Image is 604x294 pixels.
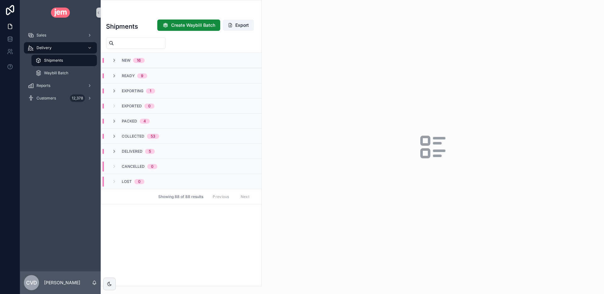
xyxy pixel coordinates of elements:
[36,33,46,38] span: Sales
[36,96,56,101] span: Customers
[44,58,63,63] span: Shipments
[26,279,37,286] span: Cvd
[122,104,142,109] span: Exported
[171,22,215,28] span: Create Waybill Batch
[157,20,220,31] button: Create Waybill Batch
[122,164,145,169] span: Cancelled
[31,55,97,66] a: Shipments
[151,134,155,139] div: 53
[150,88,151,93] div: 1
[223,20,254,31] button: Export
[51,8,70,18] img: App logo
[36,45,52,50] span: Delivery
[31,67,97,79] a: Waybill Batch
[151,164,154,169] div: 0
[24,42,97,54] a: Delivery
[149,149,151,154] div: 5
[44,280,80,286] p: [PERSON_NAME]
[24,80,97,91] a: Reports
[122,179,132,184] span: Lost
[122,73,135,78] span: Ready
[122,134,144,139] span: Collected
[20,25,101,112] div: scrollable content
[44,71,68,76] span: Waybill Batch
[36,83,50,88] span: Reports
[122,58,131,63] span: New
[122,119,137,124] span: Packed
[70,94,85,102] div: 12,378
[148,104,151,109] div: 0
[138,179,141,184] div: 0
[158,194,203,199] span: Showing 88 of 88 results
[24,93,97,104] a: Customers12,378
[122,88,143,93] span: Exporting
[122,149,143,154] span: Delivered
[137,58,141,63] div: 16
[106,22,138,31] h1: Shipments
[141,73,143,78] div: 9
[143,119,146,124] div: 4
[24,30,97,41] a: Sales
